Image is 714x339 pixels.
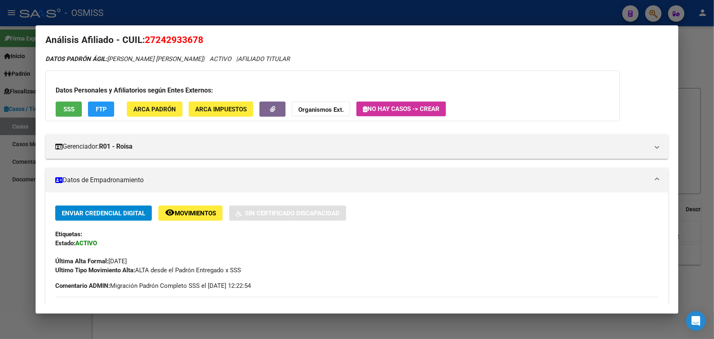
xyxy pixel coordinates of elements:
[63,106,74,113] span: SSS
[55,258,127,265] span: [DATE]
[56,102,82,117] button: SSS
[195,106,247,113] span: ARCA Impuestos
[229,206,346,221] button: Sin Certificado Discapacidad
[55,240,75,247] strong: Estado:
[158,206,223,221] button: Movimientos
[55,175,649,185] mat-panel-title: Datos de Empadronamiento
[175,210,216,217] span: Movimientos
[686,311,706,331] div: Open Intercom Messenger
[238,55,290,63] span: AFILIADO TITULAR
[55,267,241,274] span: ALTA desde el Padrón Entregado x SSS
[62,210,145,217] span: Enviar Credencial Digital
[45,33,669,47] h2: Análisis Afiliado - CUIL:
[133,106,176,113] span: ARCA Padrón
[45,55,290,63] i: | ACTIVO |
[45,55,203,63] span: [PERSON_NAME] [PERSON_NAME]
[145,34,203,45] span: 27242933678
[55,142,649,151] mat-panel-title: Gerenciador:
[96,106,107,113] span: FTP
[55,258,108,265] strong: Última Alta Formal:
[56,86,610,95] h3: Datos Personales y Afiliatorios según Entes Externos:
[45,55,107,63] strong: DATOS PADRÓN ÁGIL:
[99,142,133,151] strong: R01 - Roisa
[245,210,340,217] span: Sin Certificado Discapacidad
[298,106,344,113] strong: Organismos Ext.
[75,240,97,247] strong: ACTIVO
[55,281,251,290] span: Migración Padrón Completo SSS el [DATE] 12:22:54
[55,231,82,238] strong: Etiquetas:
[55,282,110,289] strong: Comentario ADMIN:
[189,102,253,117] button: ARCA Impuestos
[292,102,350,117] button: Organismos Ext.
[356,102,446,116] button: No hay casos -> Crear
[55,206,152,221] button: Enviar Credencial Digital
[55,267,135,274] strong: Ultimo Tipo Movimiento Alta:
[45,168,669,192] mat-expansion-panel-header: Datos de Empadronamiento
[127,102,182,117] button: ARCA Padrón
[45,134,669,159] mat-expansion-panel-header: Gerenciador:R01 - Roisa
[88,102,114,117] button: FTP
[363,105,439,113] span: No hay casos -> Crear
[165,208,175,217] mat-icon: remove_red_eye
